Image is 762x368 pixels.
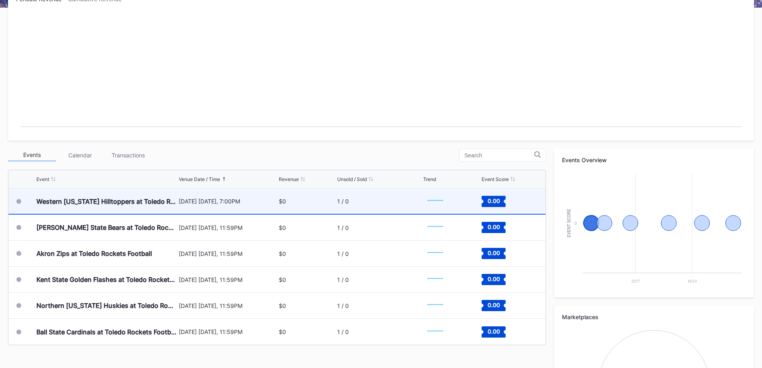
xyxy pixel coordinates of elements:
[279,276,286,283] div: $0
[8,149,56,161] div: Events
[482,176,509,182] div: Event Score
[36,328,177,336] div: Ball State Cardinals at Toledo Rockets Football
[562,314,746,320] div: Marketplaces
[179,250,277,257] div: [DATE] [DATE], 11:59PM
[104,149,152,161] div: Transactions
[279,250,286,257] div: $0
[487,328,500,334] text: 0.00
[179,176,220,182] div: Venue Date / Time
[179,328,277,335] div: [DATE] [DATE], 11:59PM
[16,12,746,133] svg: Chart title
[36,176,49,182] div: Event
[423,191,447,211] svg: Chart title
[423,322,447,342] svg: Chart title
[632,279,640,284] text: Oct
[337,224,349,231] div: 1 / 0
[567,209,571,237] text: Event Score
[688,279,697,284] text: Nov
[423,269,447,290] svg: Chart title
[487,302,500,308] text: 0.00
[337,328,349,335] div: 1 / 0
[36,275,177,284] div: Kent State Golden Flashes at Toledo Rockets Football
[562,157,746,163] div: Events Overview
[423,217,447,237] svg: Chart title
[36,249,152,257] div: Akron Zips at Toledo Rockets Football
[464,152,534,159] input: Search
[179,276,277,283] div: [DATE] [DATE], 11:59PM
[279,224,286,231] div: $0
[337,302,349,309] div: 1 / 0
[487,249,500,256] text: 0.00
[487,223,500,230] text: 0.00
[423,176,436,182] div: Trend
[179,198,277,205] div: [DATE] [DATE], 7:00PM
[487,197,500,204] text: 0.00
[487,275,500,282] text: 0.00
[279,328,286,335] div: $0
[56,149,104,161] div: Calendar
[279,302,286,309] div: $0
[36,223,177,231] div: [PERSON_NAME] State Bears at Toledo Rockets Football
[36,197,177,205] div: Western [US_STATE] Hilltoppers at Toledo Rockets Football
[179,224,277,231] div: [DATE] [DATE], 11:59PM
[423,296,447,316] svg: Chart title
[337,176,367,182] div: Unsold / Sold
[423,243,447,263] svg: Chart title
[279,198,286,205] div: $0
[337,276,349,283] div: 1 / 0
[179,302,277,309] div: [DATE] [DATE], 11:59PM
[337,250,349,257] div: 1 / 0
[337,198,349,205] div: 1 / 0
[36,302,177,310] div: Northern [US_STATE] Huskies at Toledo Rockets Football
[279,176,299,182] div: Revenue
[574,221,577,225] text: 0
[562,169,746,290] svg: Chart title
